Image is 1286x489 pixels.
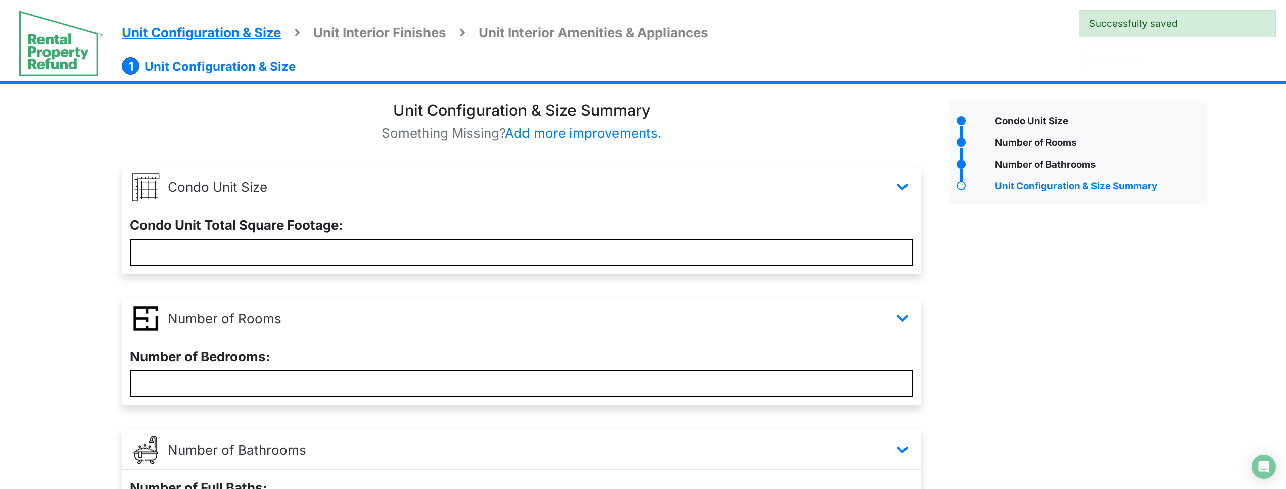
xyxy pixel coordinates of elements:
h3: Unit Configuration & Size Summary [122,101,921,119]
p: Something Missing? [122,123,921,143]
span: Successfully saved [1089,17,1265,31]
div: Condo Unit Size [992,114,1208,131]
div: Unit Configuration & Size Summary [992,179,1208,196]
span: Unit Interior Finishes [313,25,446,40]
span: Add more improvements. [505,125,661,141]
span: Unit Interior Amenities & Appliances [479,25,708,40]
img: Site_Size_Dpcmpvg_vE2CUVJ.png [132,173,160,201]
label: Number of Bedrooms: [130,347,270,366]
img: Num_Rooms_0B0Sb1b.png [132,305,160,332]
li: Unit Configuration & Size [122,57,296,76]
p: Number of Rooms [168,309,281,328]
div: Number of Rooms [992,136,1208,153]
div: Open Intercom Messenger [1252,455,1276,479]
span: Validating... [1089,52,1265,66]
div: Number of Bathrooms [992,158,1208,174]
span: Unit Configuration & Size [122,25,281,40]
label: Condo Unit Total Square Footage: [130,215,343,235]
p: Number of Bathrooms [168,440,306,460]
img: spp logo [18,10,104,77]
img: full_bath_ldc4xu0.png [132,436,160,464]
p: Condo Unit Size [168,177,267,197]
